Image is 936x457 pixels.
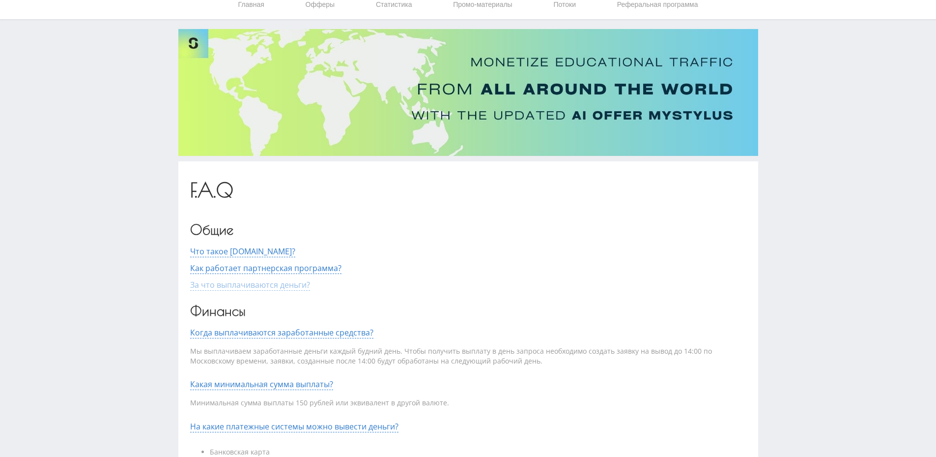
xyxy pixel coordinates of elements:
[210,447,746,457] li: Банковская карта
[190,327,373,338] span: Когда выплачиваются заработанные средства?
[190,328,373,337] button: Когда выплачиваются заработанные средства?
[190,279,310,291] span: За что выплачиваются деньги?
[190,263,341,274] span: Как работает партнерская программа?
[190,305,746,317] h3: Финансы
[190,379,333,390] span: Какая минимальная сумма выплаты?
[190,380,333,389] button: Какая минимальная сумма выплаты?
[190,338,746,373] div: Мы выплачиваем заработанные деньги каждый будний день. Чтобы получить выплату в день запроса необ...
[190,280,310,289] button: За что выплачиваются деньги?
[190,223,746,236] h3: Общие
[178,29,758,156] img: Banner
[190,264,341,273] button: Как работает партнерская программа?
[190,390,746,416] div: Минимальная сумма выплаты 150 рублей или эквивалент в другой валюте.
[190,422,398,431] button: На какие платежные системы можно вывести деньги?
[190,247,295,256] button: Что такое [DOMAIN_NAME]?
[190,181,746,199] h1: F.A.Q
[190,421,398,432] span: На какие платежные системы можно вывести деньги?
[190,246,295,257] span: Что такое [DOMAIN_NAME]?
